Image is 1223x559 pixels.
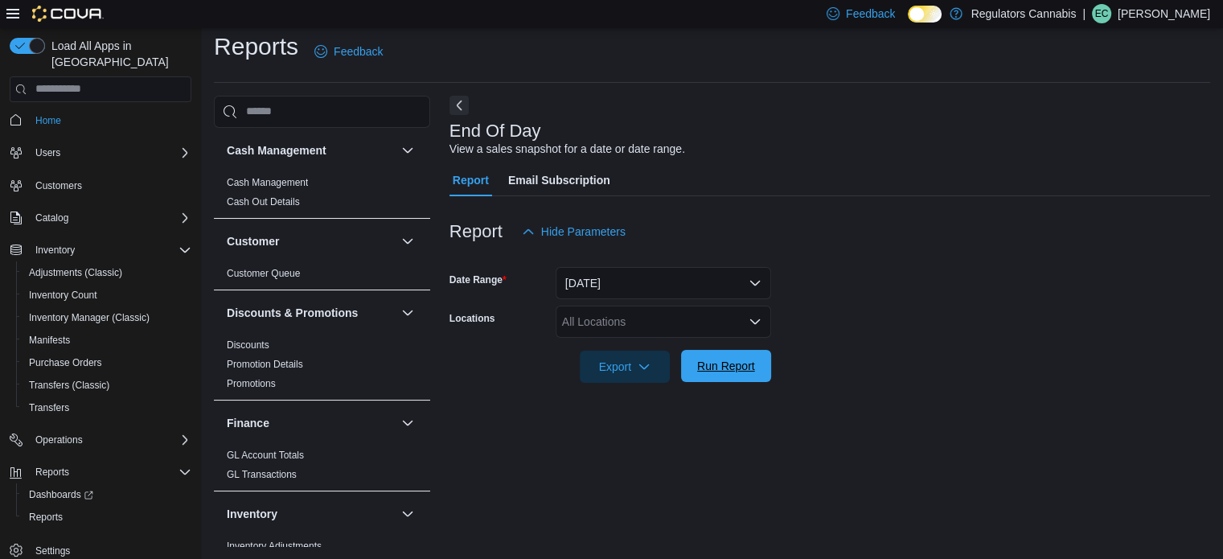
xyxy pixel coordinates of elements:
[23,353,109,372] a: Purchase Orders
[308,35,389,68] a: Feedback
[227,233,395,249] button: Customer
[449,273,507,286] label: Date Range
[3,207,198,229] button: Catalog
[29,240,81,260] button: Inventory
[227,339,269,351] a: Discounts
[16,374,198,397] button: Transfers (Classic)
[227,268,300,279] a: Customer Queue
[449,121,541,141] h3: End Of Day
[453,164,489,196] span: Report
[908,6,942,23] input: Dark Mode
[227,449,304,462] span: GL Account Totals
[589,351,660,383] span: Export
[23,353,191,372] span: Purchase Orders
[29,110,191,130] span: Home
[29,311,150,324] span: Inventory Manager (Classic)
[29,111,68,130] a: Home
[227,415,269,431] h3: Finance
[3,239,198,261] button: Inventory
[3,109,198,132] button: Home
[227,339,269,351] span: Discounts
[227,233,279,249] h3: Customer
[398,504,417,524] button: Inventory
[398,303,417,323] button: Discounts & Promotions
[16,329,198,351] button: Manifests
[227,506,395,522] button: Inventory
[29,175,191,195] span: Customers
[29,143,191,162] span: Users
[23,308,156,327] a: Inventory Manager (Classic)
[227,541,322,552] a: Inventory Adjustments
[556,267,771,299] button: [DATE]
[35,179,82,192] span: Customers
[398,413,417,433] button: Finance
[3,429,198,451] button: Operations
[227,378,276,389] a: Promotions
[23,286,191,305] span: Inventory Count
[29,266,122,279] span: Adjustments (Classic)
[227,468,297,481] span: GL Transactions
[16,284,198,306] button: Inventory Count
[227,305,358,321] h3: Discounts & Promotions
[214,173,430,218] div: Cash Management
[227,540,322,553] span: Inventory Adjustments
[214,446,430,491] div: Finance
[227,176,308,189] span: Cash Management
[29,208,75,228] button: Catalog
[23,376,116,395] a: Transfers (Classic)
[23,376,191,395] span: Transfers (Classic)
[449,141,685,158] div: View a sales snapshot for a date or date range.
[35,434,83,446] span: Operations
[29,401,69,414] span: Transfers
[227,469,297,480] a: GL Transactions
[681,350,771,382] button: Run Report
[16,261,198,284] button: Adjustments (Classic)
[29,143,67,162] button: Users
[23,508,69,527] a: Reports
[16,483,198,506] a: Dashboards
[227,196,300,208] a: Cash Out Details
[23,485,100,504] a: Dashboards
[35,244,75,257] span: Inventory
[334,43,383,60] span: Feedback
[398,232,417,251] button: Customer
[214,335,430,400] div: Discounts & Promotions
[227,142,326,158] h3: Cash Management
[227,415,395,431] button: Finance
[35,466,69,479] span: Reports
[35,545,70,557] span: Settings
[23,263,129,282] a: Adjustments (Classic)
[29,379,109,392] span: Transfers (Classic)
[23,398,76,417] a: Transfers
[32,6,104,22] img: Cova
[846,6,895,22] span: Feedback
[35,114,61,127] span: Home
[29,462,191,482] span: Reports
[227,177,308,188] a: Cash Management
[23,398,191,417] span: Transfers
[580,351,670,383] button: Export
[16,506,198,528] button: Reports
[515,216,632,248] button: Hide Parameters
[449,312,495,325] label: Locations
[29,240,191,260] span: Inventory
[697,358,755,374] span: Run Report
[449,222,503,241] h3: Report
[23,331,191,350] span: Manifests
[227,142,395,158] button: Cash Management
[1118,4,1210,23] p: [PERSON_NAME]
[227,305,395,321] button: Discounts & Promotions
[1082,4,1086,23] p: |
[971,4,1076,23] p: Regulators Cannabis
[227,359,303,370] a: Promotion Details
[29,208,191,228] span: Catalog
[23,508,191,527] span: Reports
[227,358,303,371] span: Promotion Details
[29,334,70,347] span: Manifests
[16,351,198,374] button: Purchase Orders
[227,450,304,461] a: GL Account Totals
[23,308,191,327] span: Inventory Manager (Classic)
[23,286,104,305] a: Inventory Count
[1092,4,1111,23] div: Erika Cote
[227,377,276,390] span: Promotions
